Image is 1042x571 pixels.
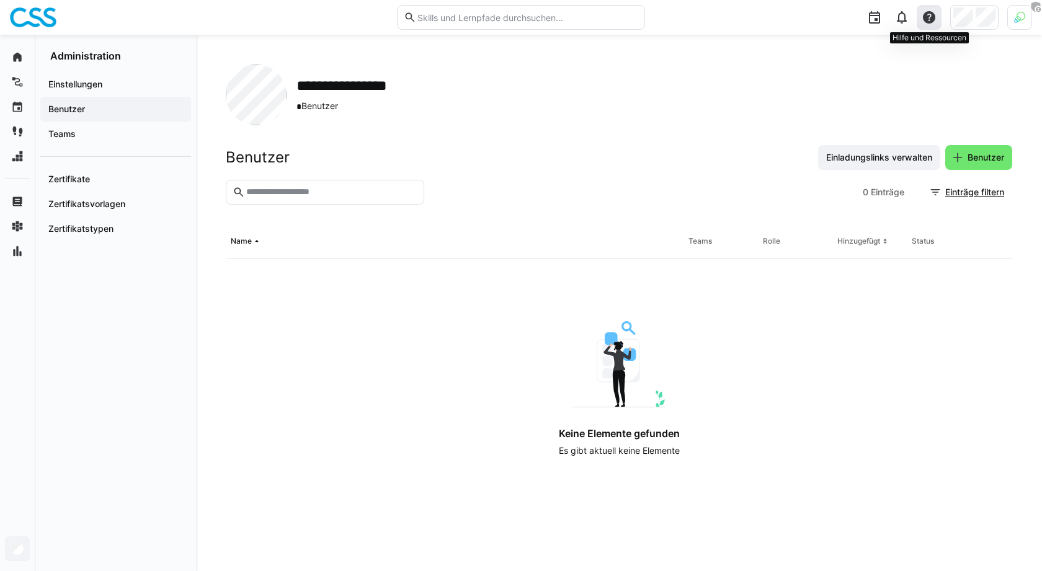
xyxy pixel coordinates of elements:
[943,186,1006,198] span: Einträge filtern
[296,100,423,113] span: Benutzer
[890,32,969,43] div: Hilfe und Ressourcen
[923,180,1012,205] button: Einträge filtern
[231,236,252,246] div: Name
[912,236,934,246] div: Status
[966,151,1006,164] span: Benutzer
[416,12,638,23] input: Skills und Lernpfade durchsuchen…
[559,427,680,440] h4: Keine Elemente gefunden
[824,151,934,164] span: Einladungslinks verwalten
[559,445,680,457] p: Es gibt aktuell keine Elemente
[818,145,940,170] button: Einladungslinks verwalten
[871,186,904,198] span: Einträge
[763,236,780,246] div: Rolle
[945,145,1012,170] button: Benutzer
[226,148,290,167] h2: Benutzer
[837,236,880,246] div: Hinzugefügt
[863,186,868,198] span: 0
[688,236,712,246] div: Teams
